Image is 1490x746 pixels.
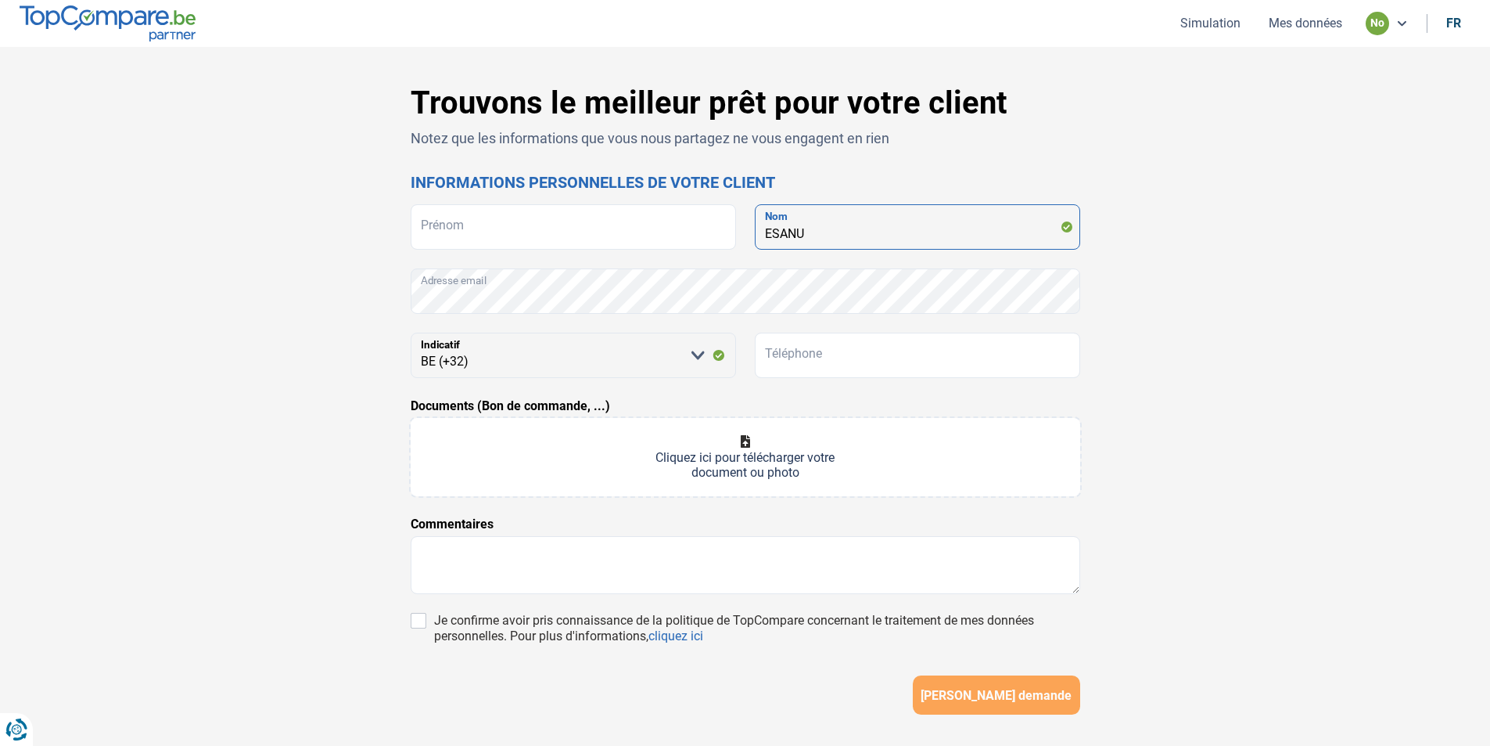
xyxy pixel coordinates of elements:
button: Simulation [1176,15,1245,31]
select: Indicatif [411,333,736,378]
img: TopCompare.be [20,5,196,41]
div: fr [1446,16,1461,31]
span: [PERSON_NAME] demande [921,688,1072,703]
input: 401020304 [755,333,1080,378]
button: Mes données [1264,15,1347,31]
div: Je confirme avoir pris connaissance de la politique de TopCompare concernant le traitement de mes... [434,613,1080,644]
label: Commentaires [411,515,494,534]
a: cliquez ici [648,629,703,643]
button: [PERSON_NAME] demande [913,676,1080,715]
h1: Trouvons le meilleur prêt pour votre client [411,85,1080,122]
h2: Informations personnelles de votre client [411,173,1080,192]
p: Notez que les informations que vous nous partagez ne vous engagent en rien [411,128,1080,148]
div: no [1366,12,1389,35]
label: Documents (Bon de commande, ...) [411,397,610,416]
